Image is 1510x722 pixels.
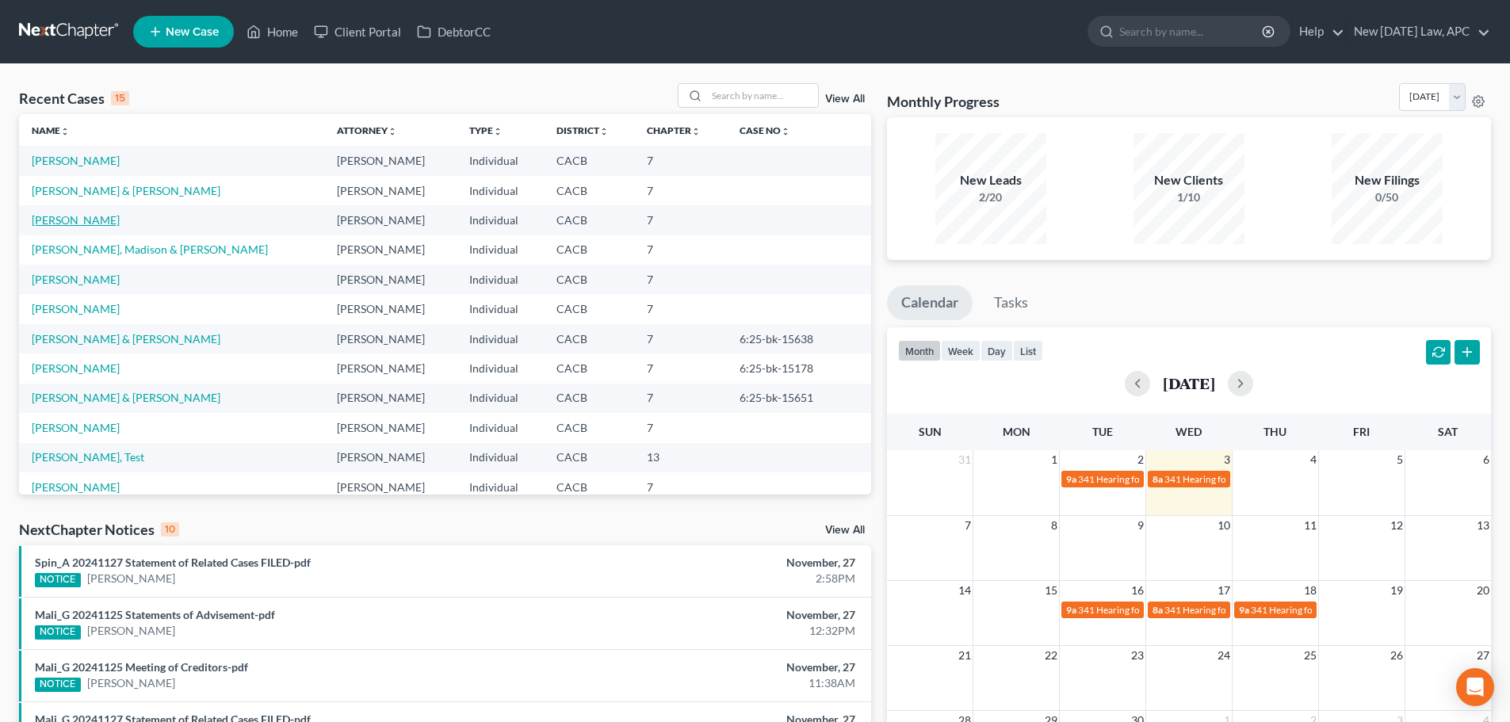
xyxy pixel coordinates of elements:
[1164,604,1306,616] span: 341 Hearing for [PERSON_NAME]
[634,265,727,294] td: 7
[32,361,120,375] a: [PERSON_NAME]
[35,608,275,621] a: Mali_G 20241125 Statements of Advisement-pdf
[457,472,544,502] td: Individual
[1136,516,1145,535] span: 9
[1302,581,1318,600] span: 18
[1475,581,1491,600] span: 20
[544,443,634,472] td: CACB
[634,176,727,205] td: 7
[1163,375,1215,392] h2: [DATE]
[324,443,457,472] td: [PERSON_NAME]
[963,516,973,535] span: 7
[544,472,634,502] td: CACB
[1302,516,1318,535] span: 11
[19,520,179,539] div: NextChapter Notices
[337,124,397,136] a: Attorneyunfold_more
[32,124,70,136] a: Nameunfold_more
[1389,516,1405,535] span: 12
[1216,646,1232,665] span: 24
[239,17,306,46] a: Home
[935,171,1046,189] div: New Leads
[1066,473,1076,485] span: 9a
[32,450,144,464] a: [PERSON_NAME], Test
[32,184,220,197] a: [PERSON_NAME] & [PERSON_NAME]
[324,324,457,353] td: [PERSON_NAME]
[457,176,544,205] td: Individual
[1263,425,1286,438] span: Thu
[1164,473,1306,485] span: 341 Hearing for [PERSON_NAME]
[1049,450,1059,469] span: 1
[898,340,941,361] button: month
[1475,646,1491,665] span: 27
[1043,646,1059,665] span: 22
[634,443,727,472] td: 13
[980,285,1042,320] a: Tasks
[727,324,871,353] td: 6:25-bk-15638
[19,89,129,108] div: Recent Cases
[457,205,544,235] td: Individual
[592,555,855,571] div: November, 27
[1302,646,1318,665] span: 25
[1438,425,1458,438] span: Sat
[469,124,503,136] a: Typeunfold_more
[409,17,499,46] a: DebtorCC
[1153,604,1163,616] span: 8a
[457,294,544,323] td: Individual
[1153,473,1163,485] span: 8a
[707,84,818,107] input: Search by name...
[544,265,634,294] td: CACB
[647,124,701,136] a: Chapterunfold_more
[1119,17,1264,46] input: Search by name...
[1130,581,1145,600] span: 16
[324,235,457,265] td: [PERSON_NAME]
[32,332,220,346] a: [PERSON_NAME] & [PERSON_NAME]
[1475,516,1491,535] span: 13
[634,235,727,265] td: 7
[941,340,981,361] button: week
[1176,425,1202,438] span: Wed
[324,205,457,235] td: [PERSON_NAME]
[35,573,81,587] div: NOTICE
[324,384,457,413] td: [PERSON_NAME]
[306,17,409,46] a: Client Portal
[544,324,634,353] td: CACB
[35,556,311,569] a: Spin_A 20241127 Statement of Related Cases FILED-pdf
[32,243,268,256] a: [PERSON_NAME], Madison & [PERSON_NAME]
[32,302,120,315] a: [PERSON_NAME]
[592,659,855,675] div: November, 27
[825,94,865,105] a: View All
[592,675,855,691] div: 11:38AM
[957,646,973,665] span: 21
[544,176,634,205] td: CACB
[1456,668,1494,706] div: Open Intercom Messenger
[388,127,397,136] i: unfold_more
[1332,189,1443,205] div: 0/50
[324,294,457,323] td: [PERSON_NAME]
[324,353,457,383] td: [PERSON_NAME]
[1395,450,1405,469] span: 5
[32,273,120,286] a: [PERSON_NAME]
[1346,17,1490,46] a: New [DATE] Law, APC
[544,235,634,265] td: CACB
[1251,604,1477,616] span: 341 Hearing for [PERSON_NAME] & [PERSON_NAME]
[87,675,175,691] a: [PERSON_NAME]
[1130,646,1145,665] span: 23
[457,265,544,294] td: Individual
[544,353,634,383] td: CACB
[324,265,457,294] td: [PERSON_NAME]
[634,472,727,502] td: 7
[1216,516,1232,535] span: 10
[592,623,855,639] div: 12:32PM
[161,522,179,537] div: 10
[634,205,727,235] td: 7
[634,324,727,353] td: 7
[1003,425,1030,438] span: Mon
[544,413,634,442] td: CACB
[544,294,634,323] td: CACB
[556,124,609,136] a: Districtunfold_more
[1049,516,1059,535] span: 8
[1133,189,1244,205] div: 1/10
[1222,450,1232,469] span: 3
[457,384,544,413] td: Individual
[1291,17,1344,46] a: Help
